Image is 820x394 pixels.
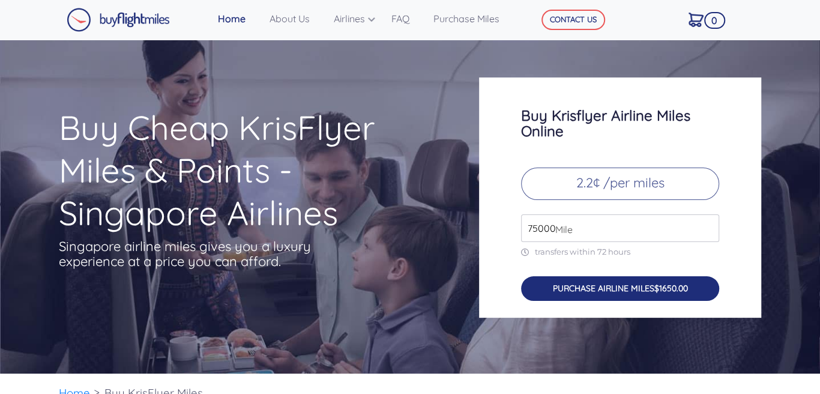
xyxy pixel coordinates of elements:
a: Airlines [329,7,387,31]
p: Singapore airline miles gives you a luxury experience at a price you can afford. [59,239,329,269]
img: Buy Flight Miles Logo [67,8,170,32]
span: Mile [549,222,573,237]
button: CONTACT US [541,10,605,30]
p: 2.2¢ /per miles [521,168,719,200]
a: Purchase Miles [429,7,519,31]
h1: Buy Cheap KrisFlyer Miles & Points - Singapore Airlines [59,106,432,234]
a: FAQ [387,7,429,31]
a: Home [213,7,265,31]
span: $1650.00 [654,283,688,294]
a: Buy Flight Miles Logo [67,5,170,35]
img: Cart [689,13,704,27]
p: transfers within 72 hours [521,247,719,257]
span: 0 [704,12,725,29]
h3: Buy Krisflyer Airline Miles Online [521,108,719,139]
button: PURCHASE AIRLINE MILES$1650.00 [521,276,719,301]
a: 0 [684,7,720,32]
a: About Us [265,7,329,31]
